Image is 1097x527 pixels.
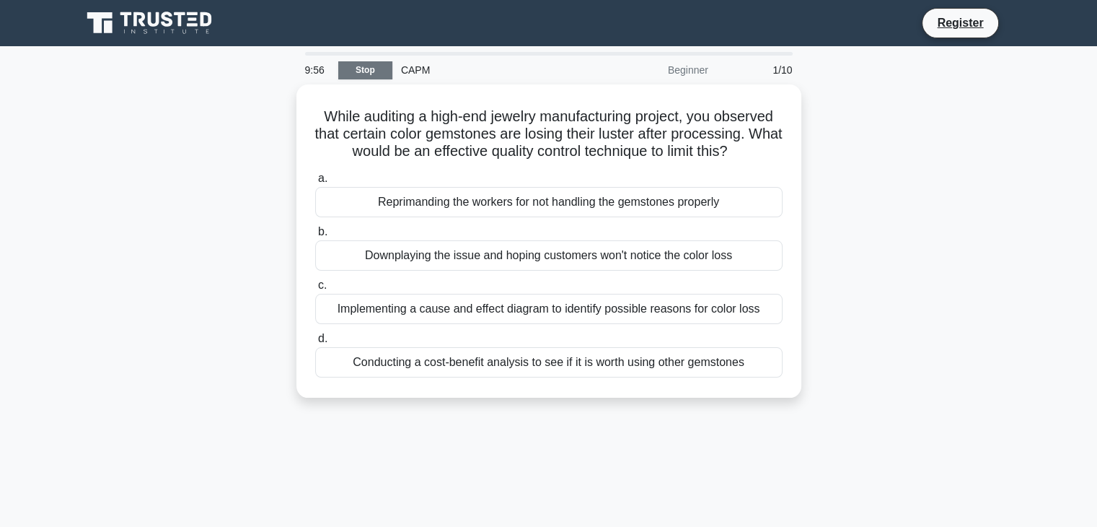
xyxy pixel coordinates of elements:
div: Reprimanding the workers for not handling the gemstones properly [315,187,783,217]
span: d. [318,332,327,344]
a: Stop [338,61,392,79]
span: b. [318,225,327,238]
div: 9:56 [296,56,338,84]
div: Downplaying the issue and hoping customers won't notice the color loss [315,240,783,271]
a: Register [928,14,992,32]
div: Beginner [591,56,717,84]
h5: While auditing a high-end jewelry manufacturing project, you observed that certain color gemstone... [314,108,784,161]
div: Implementing a cause and effect diagram to identify possible reasons for color loss [315,294,783,324]
div: 1/10 [717,56,801,84]
div: Conducting a cost-benefit analysis to see if it is worth using other gemstones [315,347,783,378]
span: c. [318,279,327,291]
div: CAPM [392,56,591,84]
span: a. [318,172,327,184]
